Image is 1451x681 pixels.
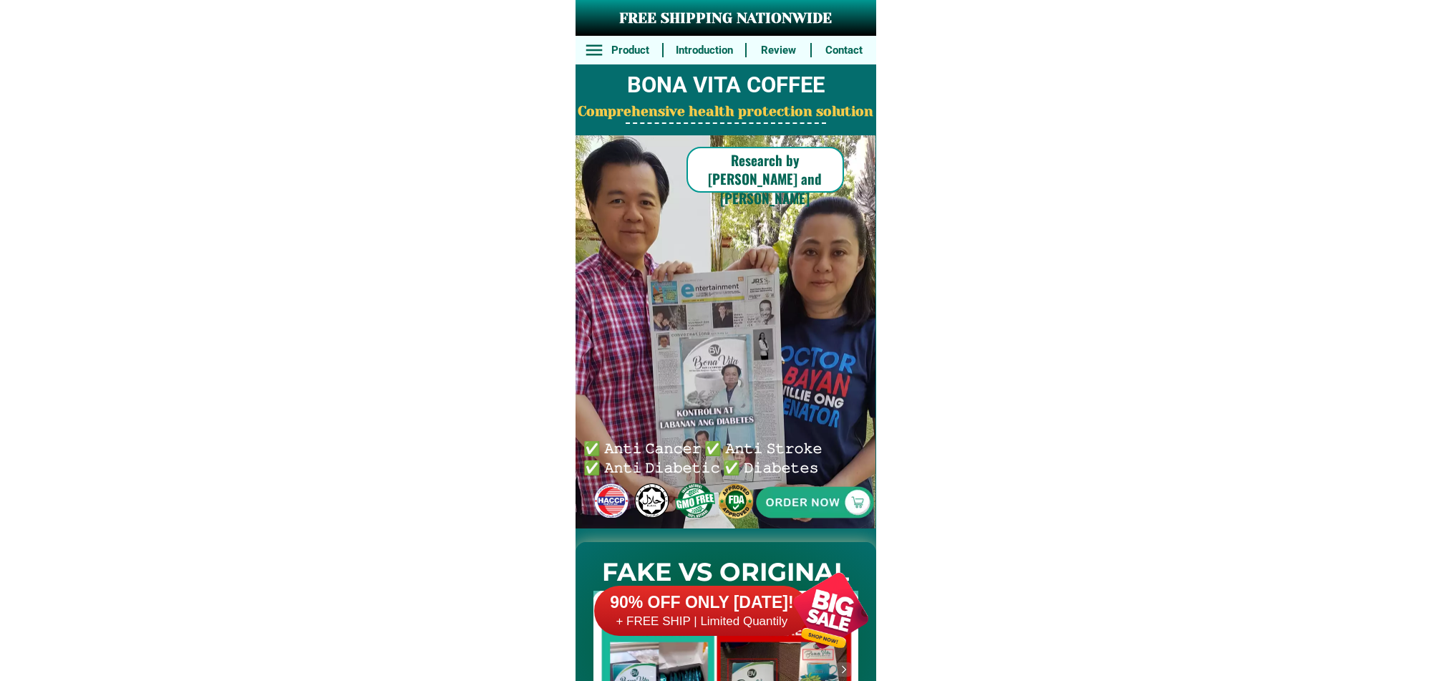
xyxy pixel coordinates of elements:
[576,102,876,122] h2: Comprehensive health protection solution
[671,42,737,59] h6: Introduction
[837,662,851,677] img: navigation
[686,150,844,208] h6: Research by [PERSON_NAME] and [PERSON_NAME]
[754,42,803,59] h6: Review
[583,438,828,475] h6: ✅ 𝙰𝚗𝚝𝚒 𝙲𝚊𝚗𝚌𝚎𝚛 ✅ 𝙰𝚗𝚝𝚒 𝚂𝚝𝚛𝚘𝚔𝚎 ✅ 𝙰𝚗𝚝𝚒 𝙳𝚒𝚊𝚋𝚎𝚝𝚒𝚌 ✅ 𝙳𝚒𝚊𝚋𝚎𝚝𝚎𝚜
[594,592,809,614] h6: 90% OFF ONLY [DATE]!
[576,8,876,29] h3: FREE SHIPPING NATIONWIDE
[576,554,876,591] h2: FAKE VS ORIGINAL
[820,42,868,59] h6: Contact
[594,614,809,629] h6: + FREE SHIP | Limited Quantily
[576,69,876,102] h2: BONA VITA COFFEE
[606,42,654,59] h6: Product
